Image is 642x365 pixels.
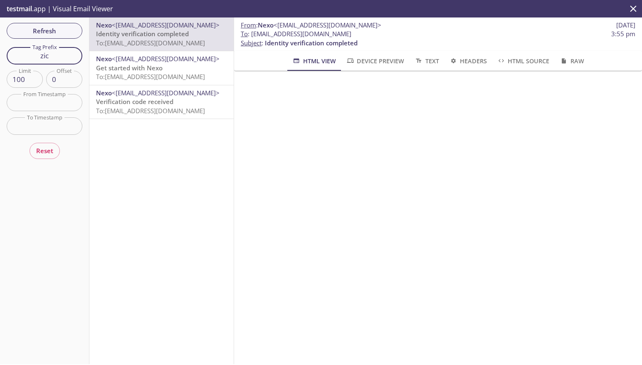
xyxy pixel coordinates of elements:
span: <[EMAIL_ADDRESS][DOMAIN_NAME]> [112,21,220,29]
span: Headers [449,56,487,66]
span: Nexo [96,21,112,29]
span: To [241,30,248,38]
span: Refresh [13,25,76,36]
span: Verification code received [96,97,173,106]
span: HTML Source [497,56,549,66]
span: Subject [241,39,262,47]
span: Nexo [258,21,274,29]
span: Identity verification completed [265,39,358,47]
span: To: [EMAIL_ADDRESS][DOMAIN_NAME] [96,39,205,47]
span: <[EMAIL_ADDRESS][DOMAIN_NAME]> [274,21,381,29]
div: Nexo<[EMAIL_ADDRESS][DOMAIN_NAME]>Identity verification completedTo:[EMAIL_ADDRESS][DOMAIN_NAME] [89,17,234,51]
span: 3:55 pm [611,30,635,38]
span: Device Preview [346,56,404,66]
span: Reset [36,145,53,156]
span: : [241,21,381,30]
p: : [241,30,635,47]
span: Identity verification completed [96,30,189,38]
button: Reset [30,143,60,159]
span: Get started with Nexo [96,64,163,72]
span: Nexo [96,55,112,63]
span: To: [EMAIL_ADDRESS][DOMAIN_NAME] [96,72,205,81]
button: Refresh [7,23,82,39]
span: HTML View [292,56,336,66]
nav: emails [89,17,234,119]
span: To: [EMAIL_ADDRESS][DOMAIN_NAME] [96,107,205,115]
span: : [EMAIL_ADDRESS][DOMAIN_NAME] [241,30,351,38]
span: <[EMAIL_ADDRESS][DOMAIN_NAME]> [112,89,220,97]
span: Nexo [96,89,112,97]
div: Nexo<[EMAIL_ADDRESS][DOMAIN_NAME]>Verification code receivedTo:[EMAIL_ADDRESS][DOMAIN_NAME] [89,85,234,119]
div: Nexo<[EMAIL_ADDRESS][DOMAIN_NAME]>Get started with NexoTo:[EMAIL_ADDRESS][DOMAIN_NAME] [89,51,234,84]
span: testmail [7,4,32,13]
span: Text [414,56,439,66]
span: Raw [559,56,584,66]
span: [DATE] [616,21,635,30]
span: <[EMAIL_ADDRESS][DOMAIN_NAME]> [112,55,220,63]
span: From [241,21,256,29]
